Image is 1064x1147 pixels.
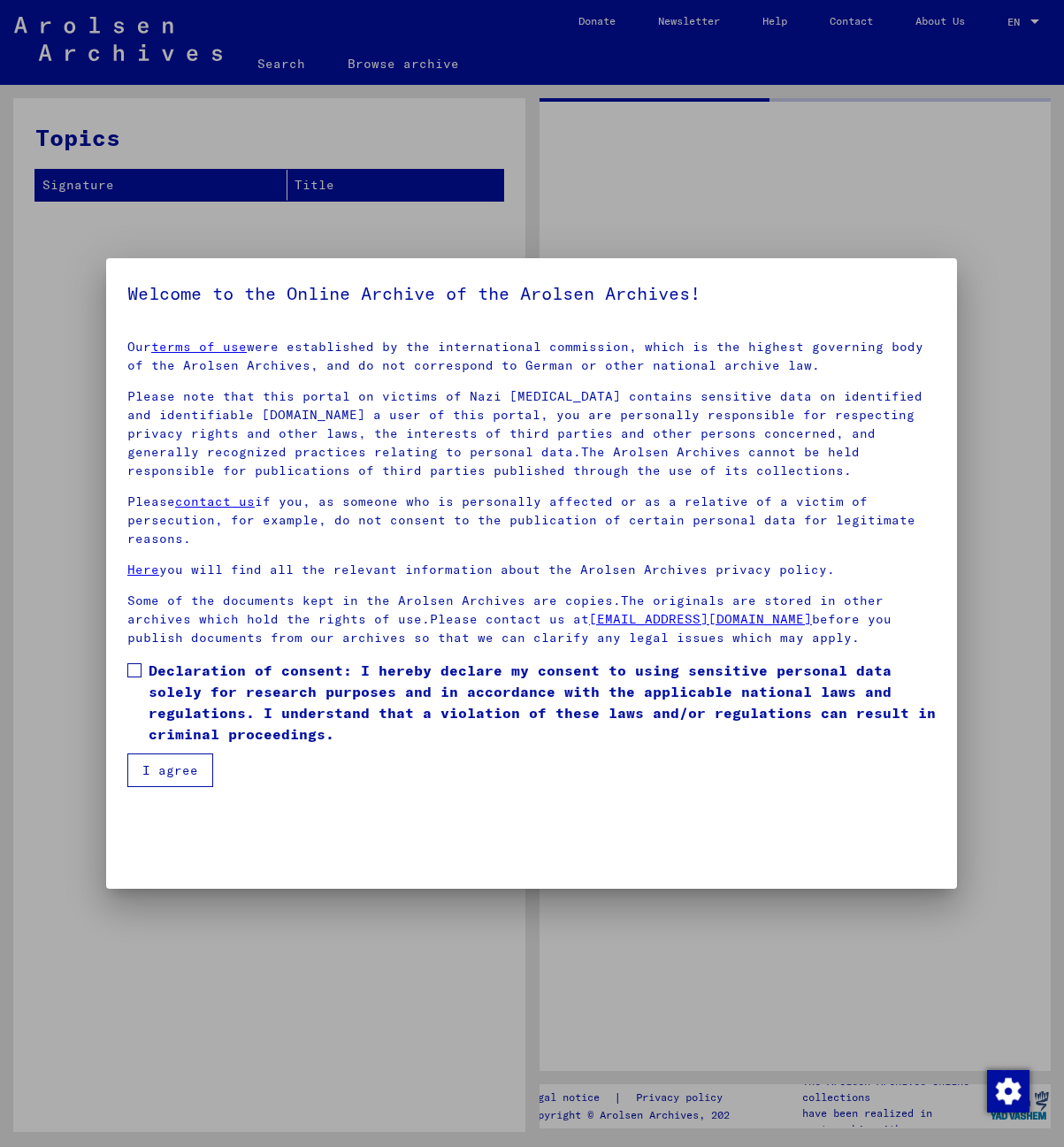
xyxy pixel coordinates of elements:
[127,493,936,548] p: Please if you, as someone who is personally affected or as a relative of a victim of persecution,...
[987,1070,1030,1113] img: Change consent
[127,338,936,375] p: Our were established by the international commission, which is the highest governing body of the ...
[127,561,936,579] p: you will find all the relevant information about the Arolsen Archives privacy policy.
[127,387,936,480] p: Please note that this portal on victims of Nazi [MEDICAL_DATA] contains sensitive data on identif...
[127,753,213,787] button: I agree
[127,592,936,647] p: Some of the documents kept in the Arolsen Archives are copies.The originals are stored in other a...
[175,493,255,509] a: contact us
[149,660,936,745] span: Declaration of consent: I hereby declare my consent to using sensitive personal data solely for r...
[127,279,936,308] h5: Welcome to the Online Archive of the Arolsen Archives!
[589,611,812,627] a: [EMAIL_ADDRESS][DOMAIN_NAME]
[127,562,159,577] a: Here
[151,339,247,355] a: terms of use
